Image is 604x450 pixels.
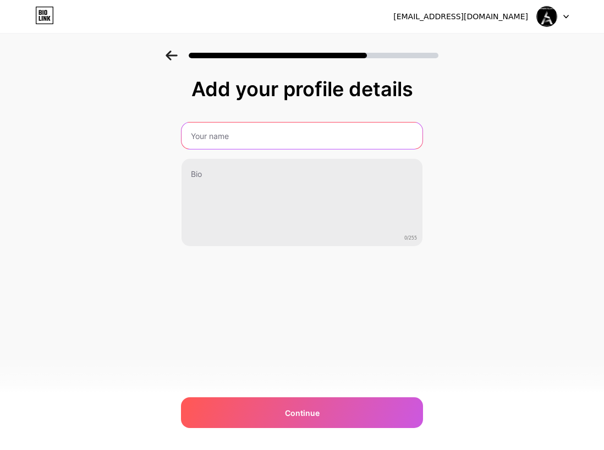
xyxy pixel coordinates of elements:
span: 0/255 [404,235,417,242]
div: Add your profile details [186,78,418,100]
input: Your name [182,123,422,149]
img: lpgnallstar [536,6,557,27]
div: [EMAIL_ADDRESS][DOMAIN_NAME] [393,11,528,23]
span: Continue [285,407,320,419]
